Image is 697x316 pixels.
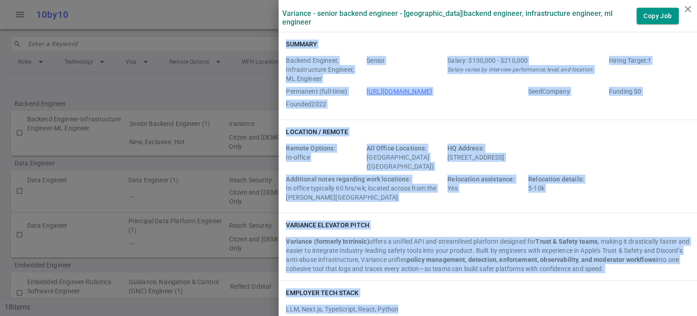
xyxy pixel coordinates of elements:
[528,176,584,183] span: Relocation details:
[286,176,411,183] span: Additional notes regarding work locations:
[286,127,348,136] h6: Location / Remote
[609,87,686,96] span: Employer Founding
[286,144,363,171] div: In-office
[407,256,656,263] strong: policy management, detection, enforcement, observability, and moderator workflows
[367,88,432,95] a: [URL][DOMAIN_NAME]
[535,238,598,245] strong: Trust & Safety teams
[367,145,427,152] span: All Office Locations:
[447,145,484,152] span: HQ Address:
[637,8,679,25] button: Copy Job
[286,238,369,245] strong: Variance (formerly Intrinsic)
[286,237,690,273] div: offers a unified API and streamlined platform designed for , making it drastically faster and eas...
[447,175,525,202] div: Yes
[682,4,693,15] i: close
[528,175,605,202] div: 5-10k
[286,87,363,96] span: Job Type
[609,56,686,83] span: Hiring Target
[282,9,637,26] label: Variance - Senior Backend Engineer - [GEOGRAPHIC_DATA] | Backend Engineer, Infrastructure Enginee...
[286,100,363,109] span: Employer Founded
[286,221,369,230] h6: Variance elevator pitch
[286,175,444,202] div: In office typically 60 hrs/wk; located across from the [PERSON_NAME][GEOGRAPHIC_DATA]
[447,56,605,65] div: Salary Range
[447,176,515,183] span: Relocation assistance:
[367,87,525,96] span: Company URL
[367,56,444,83] span: Level
[447,66,594,73] i: Salary varies by interview performance, level, and location.
[286,145,335,152] span: Remote Options:
[286,40,317,49] h6: Summary
[528,87,605,96] span: Employer Stage e.g. Series A
[286,56,363,83] span: Roles
[286,306,398,313] span: LLM, Next.js, TypeScript, React, Python
[447,144,605,171] div: [STREET_ADDRESS]
[367,144,444,171] div: [GEOGRAPHIC_DATA] ([GEOGRAPHIC_DATA])
[286,288,358,297] h6: EMPLOYER TECH STACK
